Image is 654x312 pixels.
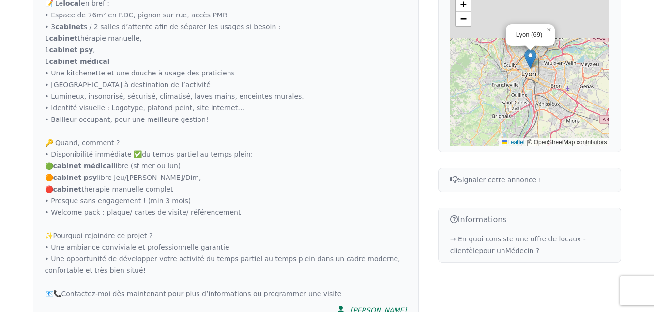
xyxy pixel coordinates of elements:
[502,139,525,146] a: Leaflet
[524,49,536,69] img: Marker
[516,31,543,39] div: Lyon (69)
[543,24,555,36] a: Close popup
[499,138,609,147] div: © OpenStreetMap contributors
[450,235,586,254] a: → En quoi consiste une offre de locaux - clientèlepour unMédecin ?
[53,185,82,193] strong: cabinet
[49,46,77,54] strong: cabinet
[55,23,84,30] strong: cabinet
[450,176,541,184] span: Signaler cette annonce !
[450,214,609,225] h3: Informations
[53,162,114,170] strong: cabinet médical
[49,58,109,65] strong: cabinet médical
[456,12,471,26] a: Zoom out
[80,46,93,54] strong: psy
[53,174,82,181] strong: cabinet
[460,13,467,25] span: −
[49,34,77,42] strong: cabinet
[84,174,97,181] strong: psy
[547,26,551,34] span: ×
[526,139,528,146] span: |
